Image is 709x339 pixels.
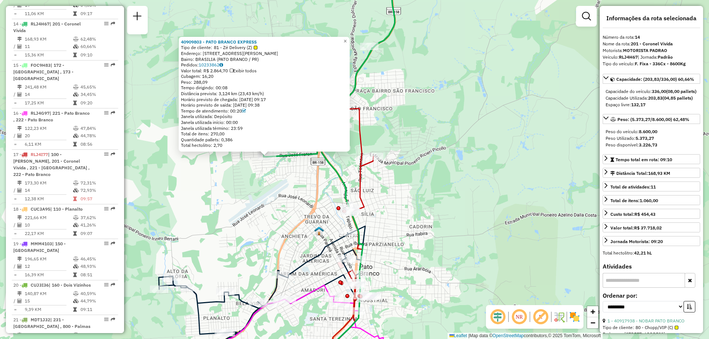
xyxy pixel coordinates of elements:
[13,152,90,177] span: | 100 - [PERSON_NAME], 201 - Coronel Vivida , 221 - [GEOGRAPHIC_DATA] , 222 - Pato Branco
[569,311,580,323] img: Exibir/Ocultar setores
[603,263,700,270] h4: Atividades
[448,333,603,339] div: Map data © contributors,© 2025 TomTom, Microsoft
[587,317,598,328] a: Zoom out
[666,89,696,94] strong: (08,00 pallets)
[80,290,115,297] td: 40,59%
[181,108,347,114] div: Tempo de atendimento: 00:20
[13,297,17,305] td: /
[468,333,469,338] span: |
[73,11,77,16] i: Tempo total em rota
[80,214,115,221] td: 37,62%
[181,45,347,51] div: Tipo de cliente:
[181,39,257,45] a: 40909803 - PATO BRANCO EXPRESS
[652,89,666,94] strong: 336,00
[17,126,22,131] i: Distância Total
[17,264,22,269] i: Total de Atividades
[17,85,22,89] i: Distância Total
[17,37,22,41] i: Distância Total
[603,209,700,219] a: Custo total:R$ 454,43
[181,91,347,97] div: Distância prevista: 3,124 km (23,43 km/h)
[603,331,700,338] div: Endereço: [STREET_ADDRESS]
[13,10,17,17] td: =
[636,135,654,141] strong: 5.373,27
[13,306,17,313] td: =
[181,102,347,108] div: Horário previsto de saída: [DATE] 09:38
[616,157,672,162] span: Tempo total em rota: 09:10
[610,211,655,218] div: Custo total:
[610,238,663,245] div: Jornada Motorista: 09:20
[24,331,73,339] td: 280,48 KM
[214,45,257,51] span: 81 - Zé Delivery (Z)
[13,110,90,122] span: | 221 - Pato Branco , 222 - Pato Branco
[24,99,73,107] td: 17,25 KM
[111,241,115,246] em: Rota exportada
[603,168,700,178] a: Distância Total:168,93 KM
[13,110,90,122] span: 16 -
[607,318,685,324] a: 1 - 40917938 - NOBAR PATO BRANCO
[80,179,115,187] td: 72,31%
[603,154,700,164] a: Tempo total em rota: 09:10
[13,141,17,148] td: =
[603,324,700,331] div: Tipo de cliente:
[73,299,79,303] i: % de utilização da cubagem
[73,264,79,269] i: % de utilização da cubagem
[24,263,73,270] td: 12
[17,181,22,185] i: Distância Total
[80,35,115,43] td: 62,48%
[13,187,17,194] td: /
[80,141,115,148] td: 08:56
[80,83,115,91] td: 45,65%
[111,63,115,67] em: Rota exportada
[610,170,670,177] div: Distância Total:
[73,231,77,236] i: Tempo total em rota
[662,95,693,101] strong: (04,85 pallets)
[31,21,49,27] span: RLJ4H67
[13,271,17,279] td: =
[493,333,524,338] a: OpenStreetMap
[80,91,115,98] td: 34,45%
[651,184,656,190] strong: 11
[80,187,115,194] td: 72,93%
[603,47,700,54] div: Motorista:
[648,95,662,101] strong: 203,83
[24,132,73,139] td: 20
[111,317,115,322] em: Rota exportada
[13,221,17,229] td: /
[13,51,17,59] td: =
[73,37,79,41] i: % de utilização do peso
[181,85,347,91] div: Tempo dirigindo: 00:08
[17,333,22,337] i: Distância Total
[634,211,655,217] strong: R$ 454,43
[17,291,22,296] i: Distância Total
[181,79,208,85] span: Peso: 288,09
[13,62,73,81] span: 15 -
[24,141,73,148] td: 6,11 KM
[17,215,22,220] i: Distância Total
[24,125,73,132] td: 122,23 KM
[73,53,77,57] i: Tempo total em rota
[603,250,700,256] div: Total hectolitro:
[603,181,700,191] a: Total de atividades:11
[24,221,73,229] td: 10
[80,132,115,139] td: 44,78%
[230,68,257,73] span: Exibir todos
[603,15,700,22] h4: Informações da rota selecionada
[80,230,115,237] td: 09:07
[181,114,347,120] div: Janela utilizada: Depósito
[343,38,347,44] span: ×
[31,317,50,322] span: MDT1J32
[181,62,347,68] div: Pedidos:
[606,88,697,95] div: Capacidade do veículo:
[634,250,652,256] strong: 42,21 hL
[17,257,22,261] i: Distância Total
[73,44,79,49] i: % de utilização da cubagem
[634,225,662,231] strong: R$ 37.718,02
[610,225,662,231] div: Valor total:
[73,273,77,277] i: Tempo total em rota
[617,117,689,122] span: Peso: (5.373,27/8.600,00) 62,48%
[80,125,115,132] td: 47,84%
[639,129,657,134] strong: 8.600,00
[590,307,595,316] span: +
[111,21,115,26] em: Rota exportada
[13,132,17,139] td: /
